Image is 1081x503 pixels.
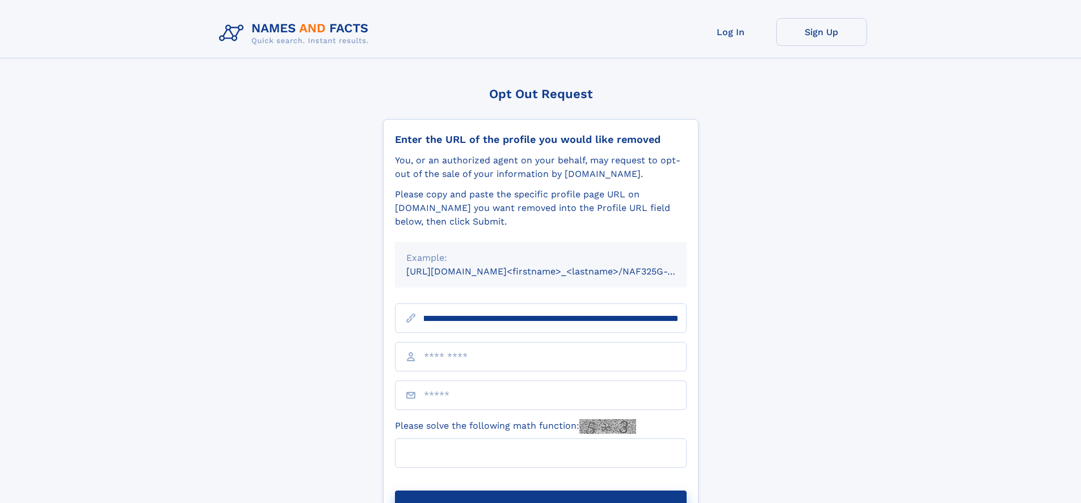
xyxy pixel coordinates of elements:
[395,188,687,229] div: Please copy and paste the specific profile page URL on [DOMAIN_NAME] you want removed into the Pr...
[214,18,378,49] img: Logo Names and Facts
[395,133,687,146] div: Enter the URL of the profile you would like removed
[395,154,687,181] div: You, or an authorized agent on your behalf, may request to opt-out of the sale of your informatio...
[406,251,675,265] div: Example:
[685,18,776,46] a: Log In
[776,18,867,46] a: Sign Up
[406,266,708,277] small: [URL][DOMAIN_NAME]<firstname>_<lastname>/NAF325G-xxxxxxxx
[395,419,636,434] label: Please solve the following math function:
[383,87,699,101] div: Opt Out Request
